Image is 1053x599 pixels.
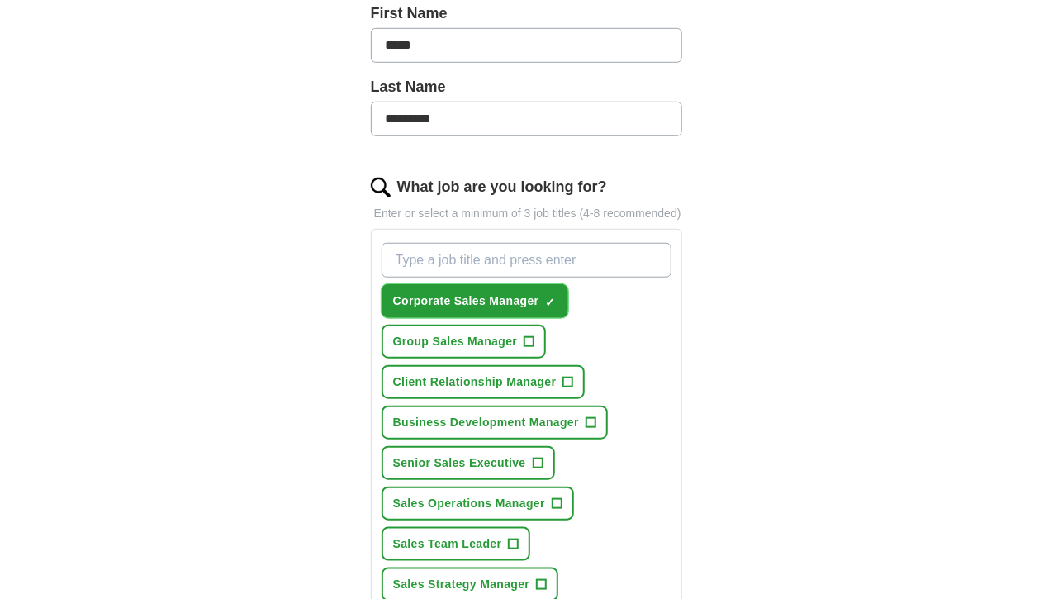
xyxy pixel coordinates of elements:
[371,2,683,25] label: First Name
[382,446,555,480] button: Senior Sales Executive
[393,495,545,512] span: Sales Operations Manager
[382,325,547,359] button: Group Sales Manager
[371,178,391,197] img: search.png
[393,333,518,350] span: Group Sales Manager
[393,576,530,593] span: Sales Strategy Manager
[382,406,608,440] button: Business Development Manager
[382,243,672,278] input: Type a job title and press enter
[393,373,557,391] span: Client Relationship Manager
[546,296,556,309] span: ✓
[382,527,531,561] button: Sales Team Leader
[371,205,683,222] p: Enter or select a minimum of 3 job titles (4-8 recommended)
[397,176,607,198] label: What job are you looking for?
[382,365,586,399] button: Client Relationship Manager
[393,535,502,553] span: Sales Team Leader
[393,454,526,472] span: Senior Sales Executive
[382,284,568,318] button: Corporate Sales Manager✓
[393,414,579,431] span: Business Development Manager
[371,76,683,98] label: Last Name
[393,292,539,310] span: Corporate Sales Manager
[382,487,574,521] button: Sales Operations Manager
